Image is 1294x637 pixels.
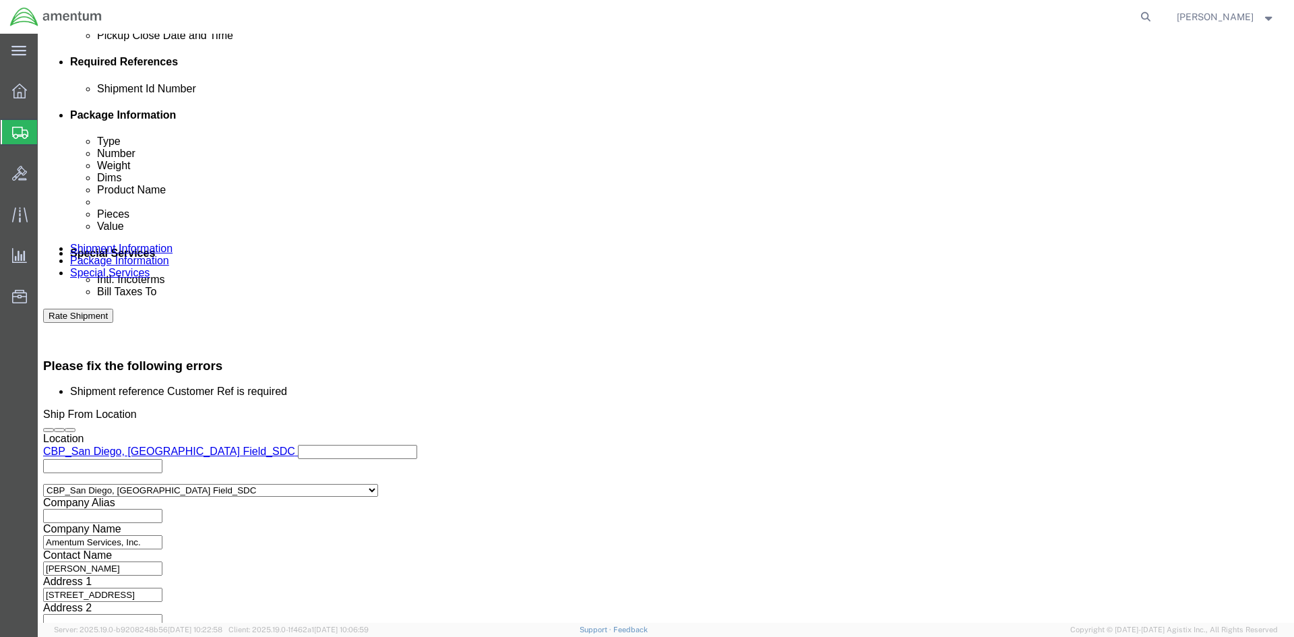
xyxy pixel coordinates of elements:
span: [DATE] 10:06:59 [314,626,369,634]
a: Support [580,626,613,634]
span: Server: 2025.19.0-b9208248b56 [54,626,222,634]
span: Client: 2025.19.0-1f462a1 [228,626,369,634]
button: [PERSON_NAME] [1176,9,1276,25]
span: Robyn Williams [1177,9,1254,24]
span: Copyright © [DATE]-[DATE] Agistix Inc., All Rights Reserved [1070,624,1278,636]
iframe: FS Legacy Container [38,34,1294,623]
img: logo [9,7,102,27]
a: Feedback [613,626,648,634]
span: [DATE] 10:22:58 [168,626,222,634]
